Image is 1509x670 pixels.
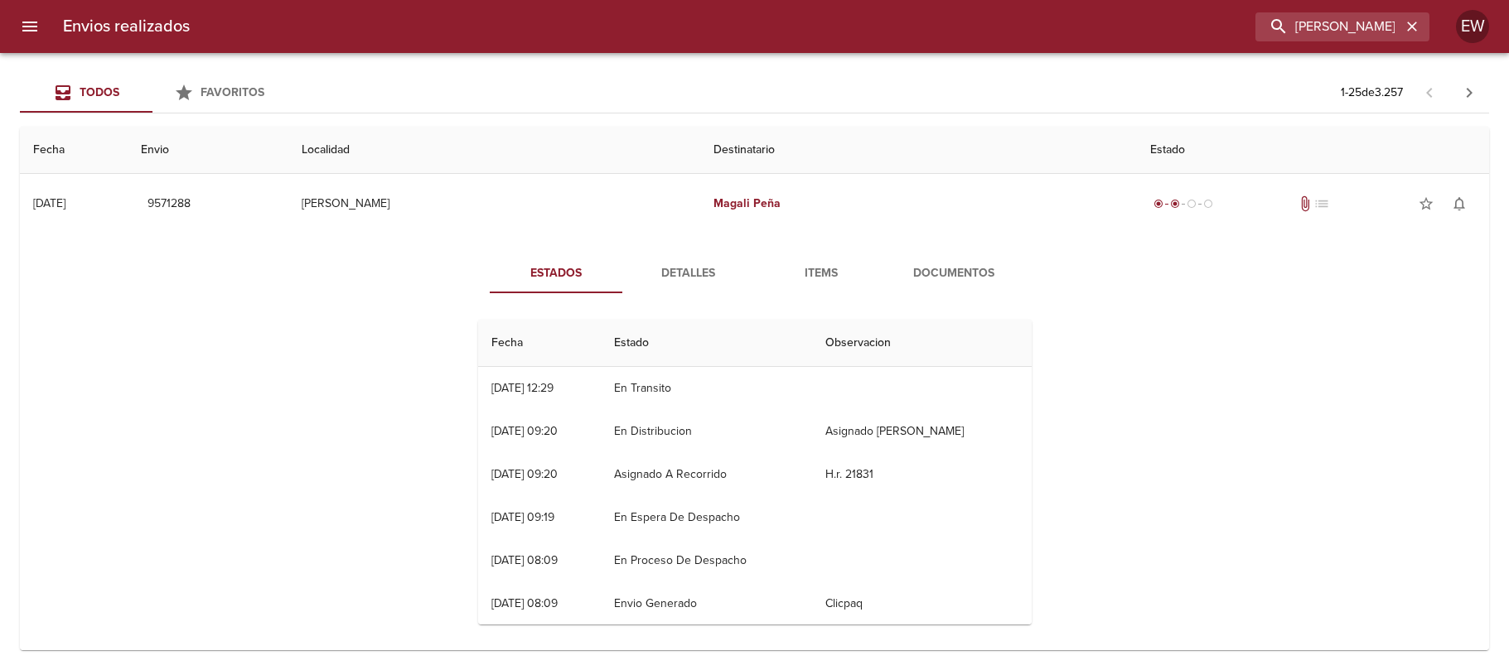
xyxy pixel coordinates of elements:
h6: Envios realizados [63,13,190,40]
button: 9571288 [141,189,197,219]
div: Tabs detalle de guia [490,253,1020,293]
div: [DATE] 09:19 [491,510,554,524]
span: radio_button_unchecked [1203,199,1213,209]
table: Tabla de seguimiento [478,320,1032,625]
span: Pagina anterior [1410,84,1449,100]
span: Tiene documentos adjuntos [1297,195,1313,212]
td: Asignado [PERSON_NAME] [812,410,1032,453]
div: Tabs Envios [20,73,285,113]
div: [DATE] 12:29 [491,381,554,395]
span: notifications_none [1451,195,1468,212]
th: Destinatario [700,127,1137,174]
span: Documentos [897,263,1010,284]
span: Favoritos [201,85,264,99]
td: En Proceso De Despacho [601,539,812,582]
span: radio_button_checked [1170,199,1180,209]
td: En Transito [601,367,812,410]
span: Items [765,263,878,284]
div: [DATE] [33,196,65,210]
em: Peña [753,196,781,210]
span: Todos [80,85,119,99]
th: Estado [1137,127,1489,174]
td: Clicpaq [812,582,1032,625]
div: [DATE] 08:09 [491,553,558,567]
th: Fecha [478,320,602,367]
th: Estado [601,320,812,367]
td: Asignado A Recorrido [601,453,812,496]
button: Agregar a favoritos [1410,187,1443,220]
td: [PERSON_NAME] [288,174,700,234]
th: Localidad [288,127,700,174]
th: Observacion [812,320,1032,367]
button: Activar notificaciones [1443,187,1476,220]
th: Envio [128,127,288,174]
div: [DATE] 09:20 [491,467,558,481]
div: [DATE] 09:20 [491,424,558,438]
td: En Espera De Despacho [601,496,812,539]
span: radio_button_unchecked [1187,199,1197,209]
div: Abrir información de usuario [1456,10,1489,43]
span: radio_button_checked [1154,199,1163,209]
em: Magali [713,196,750,210]
span: Detalles [632,263,745,284]
td: Envio Generado [601,582,812,625]
td: H.r. 21831 [812,453,1032,496]
div: Despachado [1150,195,1216,212]
span: Estados [500,263,612,284]
th: Fecha [20,127,128,174]
p: 1 - 25 de 3.257 [1341,84,1403,101]
div: [DATE] 08:09 [491,596,558,610]
span: No tiene pedido asociado [1313,195,1330,212]
button: menu [10,7,50,46]
span: Pagina siguiente [1449,73,1489,113]
span: 9571288 [148,194,191,214]
input: buscar [1255,12,1401,41]
div: EW [1456,10,1489,43]
span: star_border [1418,195,1434,212]
td: En Distribucion [601,410,812,453]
